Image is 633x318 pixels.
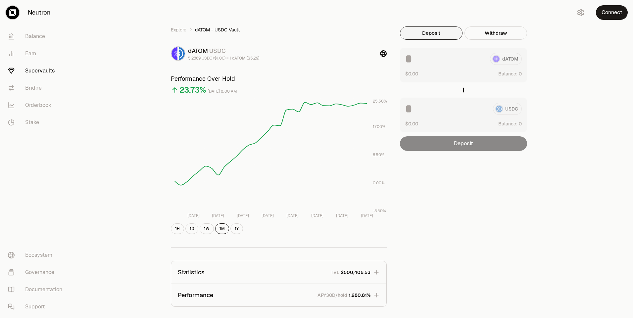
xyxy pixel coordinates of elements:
[195,26,240,33] span: dATOM - USDC Vault
[262,213,274,218] tspan: [DATE]
[237,213,249,218] tspan: [DATE]
[171,261,386,284] button: StatisticsTVL$500,406.53
[171,47,177,60] img: dATOM Logo
[3,28,72,45] a: Balance
[336,213,348,218] tspan: [DATE]
[188,46,259,56] div: dATOM
[3,264,72,281] a: Governance
[179,85,206,95] div: 23.73%
[171,26,387,33] nav: breadcrumb
[3,114,72,131] a: Stake
[3,247,72,264] a: Ecosystem
[498,70,517,77] span: Balance:
[498,120,517,127] span: Balance:
[208,88,237,95] div: [DATE] 8:00 AM
[3,79,72,97] a: Bridge
[171,223,184,234] button: 1H
[373,124,385,129] tspan: 17.00%
[349,292,370,298] span: 1,280.81%
[373,99,387,104] tspan: 25.50%
[212,213,224,218] tspan: [DATE]
[178,291,213,300] p: Performance
[286,213,299,218] tspan: [DATE]
[179,47,185,60] img: USDC Logo
[209,47,226,55] span: USDC
[178,268,205,277] p: Statistics
[405,70,418,77] button: $0.00
[3,298,72,315] a: Support
[188,56,259,61] div: 5.2869 USDC ($1.00) = 1 dATOM ($5.29)
[361,213,373,218] tspan: [DATE]
[596,5,628,20] button: Connect
[171,74,387,83] h3: Performance Over Hold
[373,180,385,186] tspan: 0.00%
[230,223,243,234] button: 1Y
[464,26,527,40] button: Withdraw
[200,223,214,234] button: 1W
[341,269,370,276] span: $500,406.53
[311,213,323,218] tspan: [DATE]
[373,208,386,213] tspan: -8.50%
[185,223,198,234] button: 1D
[331,269,339,276] p: TVL
[400,26,463,40] button: Deposit
[405,120,418,127] button: $0.00
[215,223,229,234] button: 1M
[3,281,72,298] a: Documentation
[171,284,386,306] button: PerformanceAPY30D/hold1,280.81%
[317,292,347,298] p: APY30D/hold
[373,152,384,158] tspan: 8.50%
[3,62,72,79] a: Supervaults
[171,26,186,33] a: Explore
[3,97,72,114] a: Orderbook
[187,213,200,218] tspan: [DATE]
[3,45,72,62] a: Earn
